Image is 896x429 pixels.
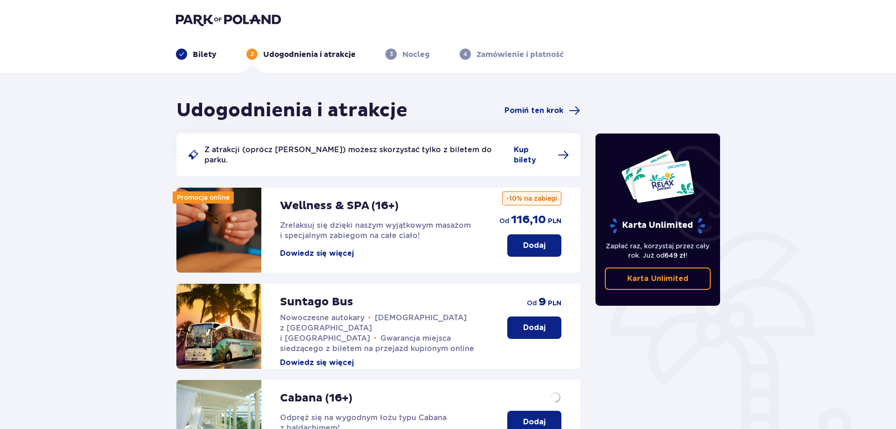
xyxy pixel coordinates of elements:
p: Dodaj [523,240,546,251]
img: attraction [176,284,261,369]
a: Pomiń ten krok [504,105,580,116]
span: [DEMOGRAPHIC_DATA] z [GEOGRAPHIC_DATA] i [GEOGRAPHIC_DATA] [280,313,467,343]
div: 2Udogodnienia i atrakcje [246,49,356,60]
p: Udogodnienia i atrakcje [263,49,356,60]
span: Pomiń ten krok [504,105,563,116]
p: 3 [390,50,393,58]
p: 4 [463,50,467,58]
span: PLN [548,299,561,308]
img: Dwie karty całoroczne do Suntago z napisem 'UNLIMITED RELAX', na białym tle z tropikalnymi liśćmi... [621,149,695,204]
p: Karta Unlimited [609,218,706,234]
span: od [527,298,537,308]
div: 3Nocleg [385,49,430,60]
p: Karta Unlimited [627,274,688,284]
p: Nocleg [402,49,430,60]
button: Dodaj [507,234,561,257]
p: Zapłać raz, korzystaj przez cały rok. Już od ! [605,241,711,260]
span: od [499,216,509,225]
p: Dodaj [523,323,546,333]
p: Dodaj [523,417,546,427]
span: 116,10 [511,213,546,227]
a: Karta Unlimited [605,267,711,290]
img: Park of Poland logo [176,13,281,26]
button: Dowiedz się więcej [280,248,354,259]
p: Wellness & SPA (16+) [280,199,399,213]
p: Zamówienie i płatność [476,49,564,60]
span: Zrelaksuj się dzięki naszym wyjątkowym masażom i specjalnym zabiegom na całe ciało! [280,221,471,240]
p: Suntago Bus [280,295,353,309]
span: 649 zł [665,252,686,259]
span: Kup bilety [514,145,552,165]
span: • [368,313,371,323]
p: -10% na zabiegi [502,191,561,205]
p: Bilety [193,49,217,60]
div: Bilety [176,49,217,60]
a: Kup bilety [514,145,569,165]
div: Promocja online [173,191,234,204]
button: Dodaj [507,316,561,339]
span: Nowoczesne autokary [280,313,364,322]
p: 2 [251,50,254,58]
span: • [374,334,377,343]
div: 4Zamówienie i płatność [460,49,564,60]
h1: Udogodnienia i atrakcje [176,99,407,122]
button: Dowiedz się więcej [280,358,354,368]
img: attraction [176,188,261,273]
span: 9 [539,295,546,309]
span: PLN [548,217,561,226]
img: loader [547,390,563,405]
p: Z atrakcji (oprócz [PERSON_NAME]) możesz skorzystać tylko z biletem do parku. [204,145,508,165]
p: Cabana (16+) [280,391,352,405]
